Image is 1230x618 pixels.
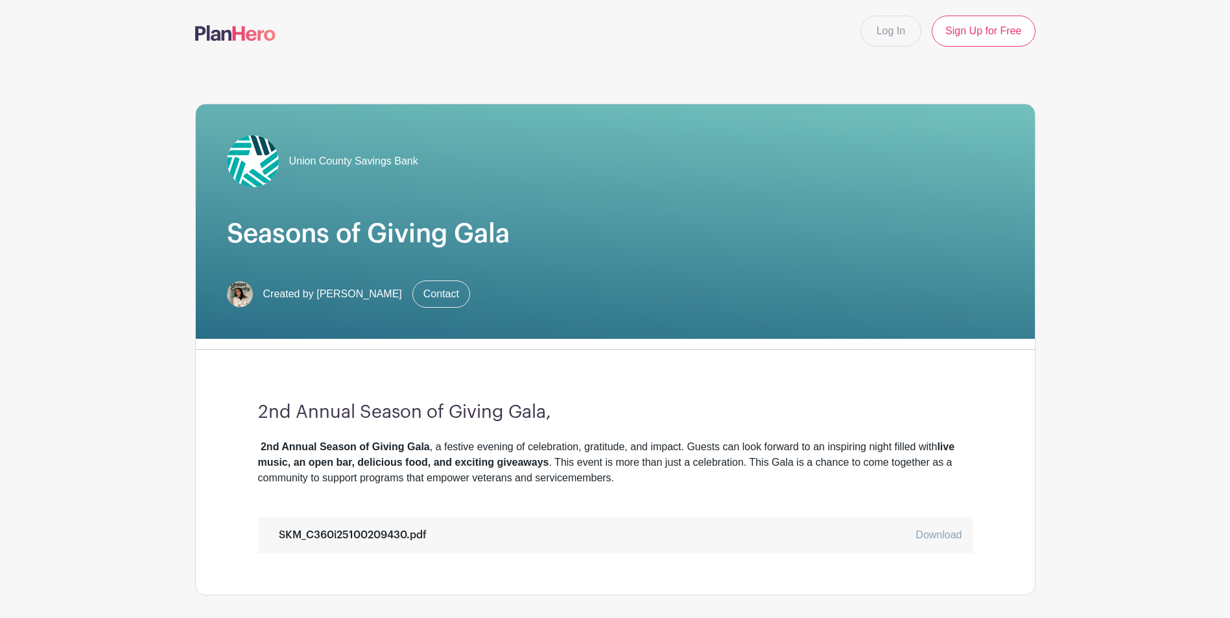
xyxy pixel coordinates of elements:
a: Contact [412,280,470,308]
strong: 2nd Annual Season of Giving Gala [261,441,430,452]
div: , a festive evening of celebration, gratitude, and impact. Guests can look forward to an inspirin... [258,439,973,486]
img: otgdrts5.png [227,281,253,307]
a: Sign Up for Free [932,16,1035,47]
a: Log In [860,16,921,47]
strong: live music, an open bar, delicious food, and exciting giveaways [258,441,955,468]
div: SKM_C360i25100209430.pdf [268,527,427,543]
span: Union County Savings Bank [289,154,418,169]
a: Download [916,529,962,540]
h3: 2nd Annual Season of Giving Gala, [258,402,973,424]
h1: Seasons of Giving Gala [227,218,1004,249]
img: logo-507f7623f17ff9eddc593b1ce0a138ce2505c220e1c5a4e2b4648c50719b7d32.svg [195,25,276,41]
span: Created by [PERSON_NAME] [263,286,402,302]
img: UCSB-Logo-Color-Star-Mark.jpg [227,135,279,187]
